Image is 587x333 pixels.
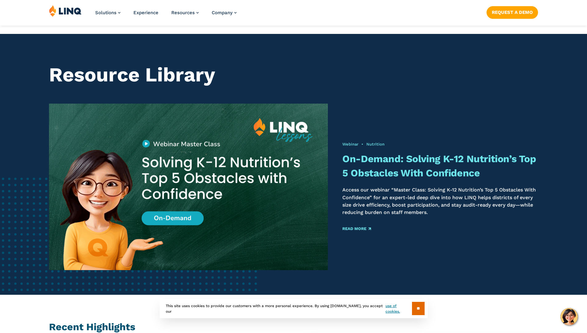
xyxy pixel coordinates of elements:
[342,227,371,231] a: Read More
[487,5,538,18] nav: Button Navigation
[342,186,538,216] p: Access our webinar “Master Class: Solving K-12 Nutrition’s Top 5 Obstacles With Confidence” for a...
[212,10,237,15] a: Company
[342,142,358,146] a: Webinar
[212,10,233,15] span: Company
[366,142,385,146] a: Nutrition
[49,64,538,86] h1: Resource Library
[171,10,195,15] span: Resources
[49,5,82,17] img: LINQ | K‑12 Software
[95,5,237,25] nav: Primary Navigation
[561,308,578,325] button: Hello, have a question? Let’s chat.
[95,10,116,15] span: Solutions
[342,142,538,147] div: •
[171,10,199,15] a: Resources
[95,10,120,15] a: Solutions
[133,10,158,15] a: Experience
[160,299,428,318] div: This site uses cookies to provide our customers with a more personal experience. By using [DOMAIN...
[385,303,412,314] a: use of cookies.
[487,6,538,18] a: Request a Demo
[342,153,536,179] a: On-Demand: Solving K-12 Nutrition’s Top 5 Obstacles With Confidence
